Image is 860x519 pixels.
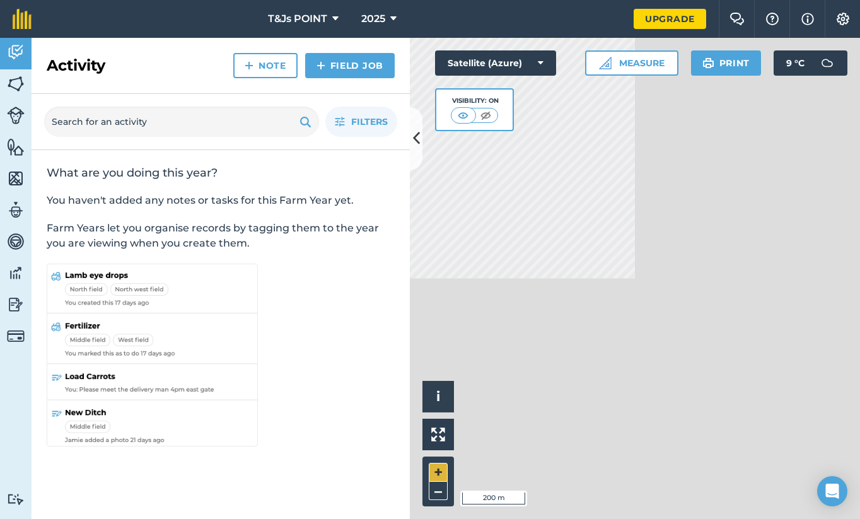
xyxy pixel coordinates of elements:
[765,13,780,25] img: A question mark icon
[47,165,395,180] h2: What are you doing this year?
[702,55,714,71] img: svg+xml;base64,PHN2ZyB4bWxucz0iaHR0cDovL3d3dy53My5vcmcvMjAwMC9zdmciIHdpZHRoPSIxOSIgaGVpZ2h0PSIyNC...
[7,327,25,345] img: svg+xml;base64,PD94bWwgdmVyc2lvbj0iMS4wIiBlbmNvZGluZz0idXRmLTgiPz4KPCEtLSBHZW5lcmF0b3I6IEFkb2JlIE...
[786,50,805,76] span: 9 ° C
[299,114,311,129] img: svg+xml;base64,PHN2ZyB4bWxucz0iaHR0cDovL3d3dy53My5vcmcvMjAwMC9zdmciIHdpZHRoPSIxOSIgaGVpZ2h0PSIyNC...
[599,57,612,69] img: Ruler icon
[7,201,25,219] img: svg+xml;base64,PD94bWwgdmVyc2lvbj0iMS4wIiBlbmNvZGluZz0idXRmLTgiPz4KPCEtLSBHZW5lcmF0b3I6IEFkb2JlIE...
[7,264,25,283] img: svg+xml;base64,PD94bWwgdmVyc2lvbj0iMS4wIiBlbmNvZGluZz0idXRmLTgiPz4KPCEtLSBHZW5lcmF0b3I6IEFkb2JlIE...
[422,381,454,412] button: i
[47,193,395,208] p: You haven't added any notes or tasks for this Farm Year yet.
[7,295,25,314] img: svg+xml;base64,PD94bWwgdmVyc2lvbj0iMS4wIiBlbmNvZGluZz0idXRmLTgiPz4KPCEtLSBHZW5lcmF0b3I6IEFkb2JlIE...
[435,50,556,76] button: Satellite (Azure)
[305,53,395,78] a: Field Job
[691,50,762,76] button: Print
[729,13,745,25] img: Two speech bubbles overlapping with the left bubble in the forefront
[801,11,814,26] img: svg+xml;base64,PHN2ZyB4bWxucz0iaHR0cDovL3d3dy53My5vcmcvMjAwMC9zdmciIHdpZHRoPSIxNyIgaGVpZ2h0PSIxNy...
[817,476,847,506] div: Open Intercom Messenger
[13,9,32,29] img: fieldmargin Logo
[325,107,397,137] button: Filters
[774,50,847,76] button: 9 °C
[44,107,319,137] input: Search for an activity
[815,50,840,76] img: svg+xml;base64,PD94bWwgdmVyc2lvbj0iMS4wIiBlbmNvZGluZz0idXRmLTgiPz4KPCEtLSBHZW5lcmF0b3I6IEFkb2JlIE...
[47,221,395,251] p: Farm Years let you organise records by tagging them to the year you are viewing when you create t...
[7,169,25,188] img: svg+xml;base64,PHN2ZyB4bWxucz0iaHR0cDovL3d3dy53My5vcmcvMjAwMC9zdmciIHdpZHRoPSI1NiIgaGVpZ2h0PSI2MC...
[233,53,298,78] a: Note
[268,11,327,26] span: T&Js POINT
[351,115,388,129] span: Filters
[585,50,678,76] button: Measure
[7,232,25,251] img: svg+xml;base64,PD94bWwgdmVyc2lvbj0iMS4wIiBlbmNvZGluZz0idXRmLTgiPz4KPCEtLSBHZW5lcmF0b3I6IEFkb2JlIE...
[436,388,440,404] span: i
[361,11,385,26] span: 2025
[451,96,499,106] div: Visibility: On
[7,43,25,62] img: svg+xml;base64,PD94bWwgdmVyc2lvbj0iMS4wIiBlbmNvZGluZz0idXRmLTgiPz4KPCEtLSBHZW5lcmF0b3I6IEFkb2JlIE...
[7,137,25,156] img: svg+xml;base64,PHN2ZyB4bWxucz0iaHR0cDovL3d3dy53My5vcmcvMjAwMC9zdmciIHdpZHRoPSI1NiIgaGVpZ2h0PSI2MC...
[245,58,253,73] img: svg+xml;base64,PHN2ZyB4bWxucz0iaHR0cDovL3d3dy53My5vcmcvMjAwMC9zdmciIHdpZHRoPSIxNCIgaGVpZ2h0PSIyNC...
[429,463,448,482] button: +
[429,482,448,500] button: –
[7,74,25,93] img: svg+xml;base64,PHN2ZyB4bWxucz0iaHR0cDovL3d3dy53My5vcmcvMjAwMC9zdmciIHdpZHRoPSI1NiIgaGVpZ2h0PSI2MC...
[7,107,25,124] img: svg+xml;base64,PD94bWwgdmVyc2lvbj0iMS4wIiBlbmNvZGluZz0idXRmLTgiPz4KPCEtLSBHZW5lcmF0b3I6IEFkb2JlIE...
[634,9,706,29] a: Upgrade
[7,493,25,505] img: svg+xml;base64,PD94bWwgdmVyc2lvbj0iMS4wIiBlbmNvZGluZz0idXRmLTgiPz4KPCEtLSBHZW5lcmF0b3I6IEFkb2JlIE...
[478,109,494,122] img: svg+xml;base64,PHN2ZyB4bWxucz0iaHR0cDovL3d3dy53My5vcmcvMjAwMC9zdmciIHdpZHRoPSI1MCIgaGVpZ2h0PSI0MC...
[431,428,445,441] img: Four arrows, one pointing top left, one top right, one bottom right and the last bottom left
[455,109,471,122] img: svg+xml;base64,PHN2ZyB4bWxucz0iaHR0cDovL3d3dy53My5vcmcvMjAwMC9zdmciIHdpZHRoPSI1MCIgaGVpZ2h0PSI0MC...
[835,13,851,25] img: A cog icon
[317,58,325,73] img: svg+xml;base64,PHN2ZyB4bWxucz0iaHR0cDovL3d3dy53My5vcmcvMjAwMC9zdmciIHdpZHRoPSIxNCIgaGVpZ2h0PSIyNC...
[47,55,105,76] h2: Activity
